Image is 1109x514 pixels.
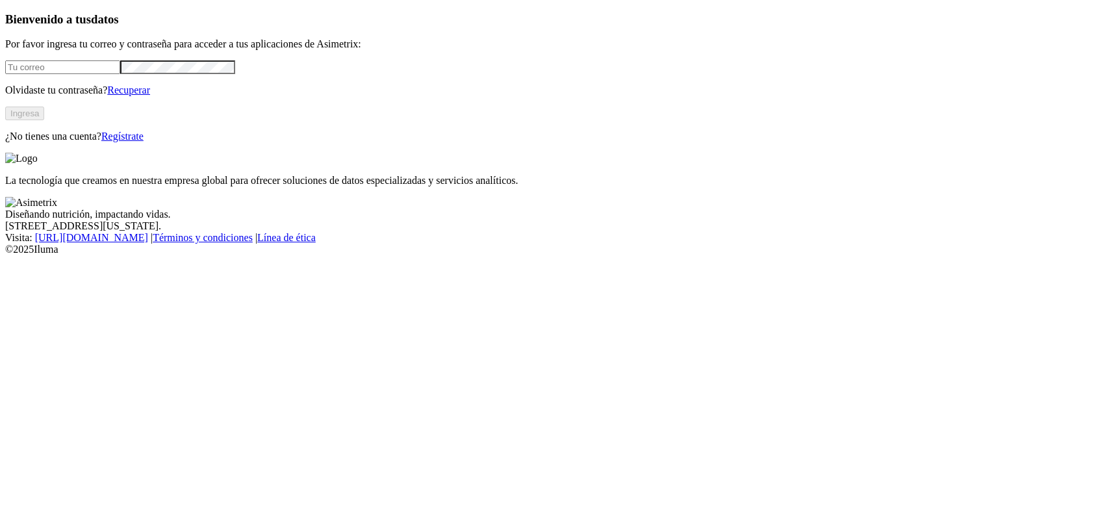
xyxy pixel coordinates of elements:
button: Ingresa [5,107,44,120]
h3: Bienvenido a tus [5,12,1104,27]
a: Regístrate [101,131,144,142]
p: ¿No tienes una cuenta? [5,131,1104,142]
div: © 2025 Iluma [5,244,1104,255]
span: datos [91,12,119,26]
a: [URL][DOMAIN_NAME] [35,232,148,243]
input: Tu correo [5,60,120,74]
p: La tecnología que creamos en nuestra empresa global para ofrecer soluciones de datos especializad... [5,175,1104,186]
img: Logo [5,153,38,164]
a: Línea de ética [257,232,316,243]
div: [STREET_ADDRESS][US_STATE]. [5,220,1104,232]
a: Recuperar [107,84,150,96]
div: Visita : | | [5,232,1104,244]
img: Asimetrix [5,197,57,209]
p: Olvidaste tu contraseña? [5,84,1104,96]
a: Términos y condiciones [153,232,253,243]
p: Por favor ingresa tu correo y contraseña para acceder a tus aplicaciones de Asimetrix: [5,38,1104,50]
div: Diseñando nutrición, impactando vidas. [5,209,1104,220]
